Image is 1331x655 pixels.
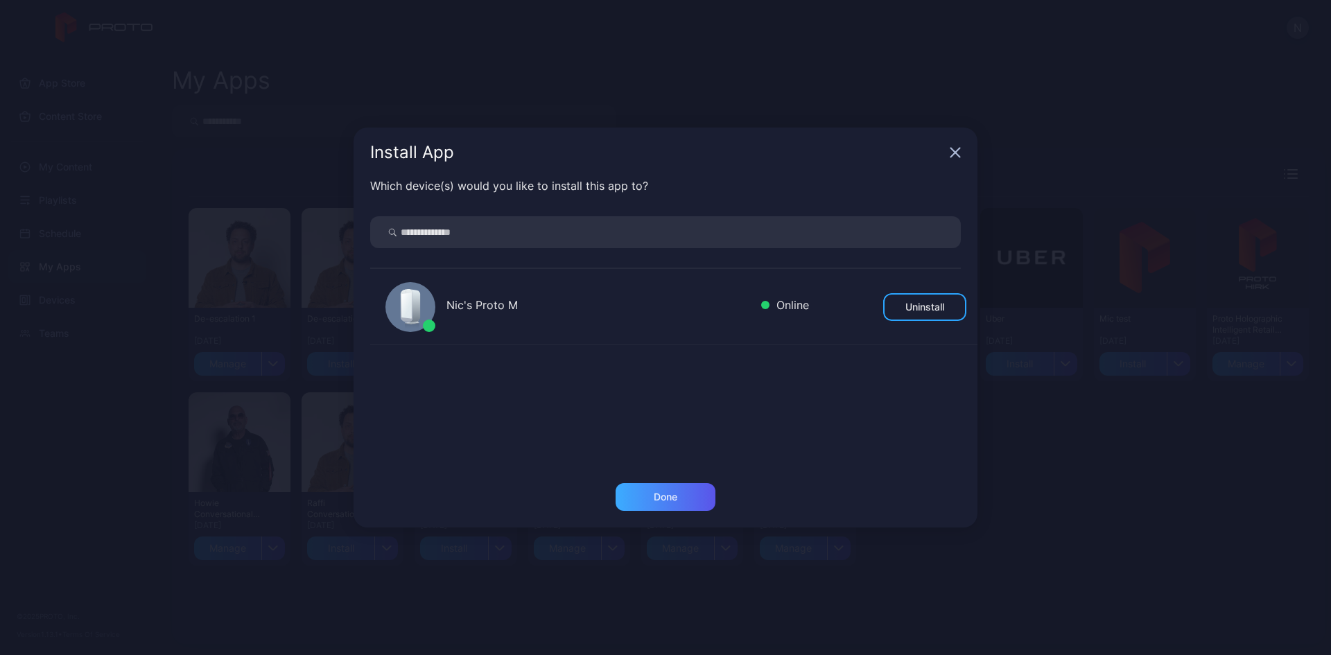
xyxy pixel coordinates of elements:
[654,491,677,503] div: Done
[446,297,750,317] div: Nic's Proto M
[883,293,966,321] button: Uninstall
[761,297,809,317] div: Online
[905,302,944,313] div: Uninstall
[616,483,715,511] button: Done
[370,177,961,194] div: Which device(s) would you like to install this app to?
[370,144,944,161] div: Install App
